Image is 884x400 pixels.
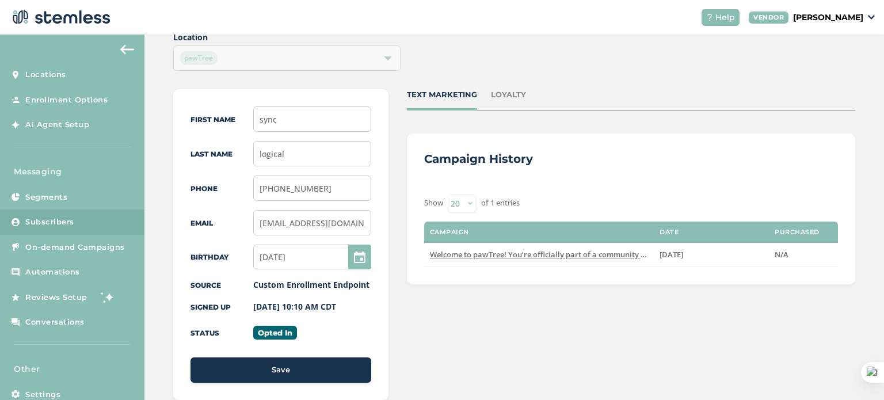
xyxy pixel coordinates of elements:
label: First Name [190,115,235,124]
h3: Campaign History [424,151,533,167]
button: Save [190,357,371,383]
label: Show [424,197,443,209]
iframe: Chat Widget [826,345,884,400]
label: Welcome to pawTree! You’re officially part of a community that’s focused on helping pets (and the... [430,250,648,260]
span: AI Agent Setup [25,119,89,131]
label: Opted In [253,326,297,340]
span: N/A [775,249,788,260]
span: Enrollment Options [25,94,108,106]
label: Last Name [190,150,233,158]
span: Locations [25,69,66,81]
label: Location [173,31,401,43]
label: Status [190,329,219,337]
label: Date [660,228,679,236]
label: Custom Enrollment Endpoint [253,279,369,290]
img: icon-help-white-03924b79.svg [706,14,713,21]
span: On-demand Campaigns [25,242,125,253]
label: Phone [190,184,218,193]
label: Email [190,219,213,227]
div: VENDOR [749,12,788,24]
label: Source [190,281,221,289]
span: Automations [25,266,80,278]
label: N/A [775,250,832,260]
div: LOYALTY [491,89,526,101]
img: glitter-stars-b7820f95.gif [96,285,119,308]
label: [DATE] 10:10 AM CDT [253,301,336,312]
span: Subscribers [25,216,74,228]
span: Reviews Setup [25,292,87,303]
span: [DATE] [660,249,683,260]
img: logo-dark-0685b13c.svg [9,6,110,29]
label: Birthday [190,253,228,261]
span: Help [715,12,735,24]
span: Save [272,364,290,376]
span: Conversations [25,317,85,328]
span: Segments [25,192,67,203]
p: [PERSON_NAME] [793,12,863,24]
input: MM/DD/YYYY [253,245,371,269]
label: Sep 1 2025 [660,250,763,260]
img: icon_down-arrow-small-66adaf34.svg [868,15,875,20]
label: Signed up [190,303,231,311]
label: Campaign [430,228,469,236]
img: icon-arrow-back-accent-c549486e.svg [120,45,134,54]
div: TEXT MARKETING [407,89,477,101]
label: Purchased [775,228,820,236]
label: of 1 entries [481,197,520,209]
